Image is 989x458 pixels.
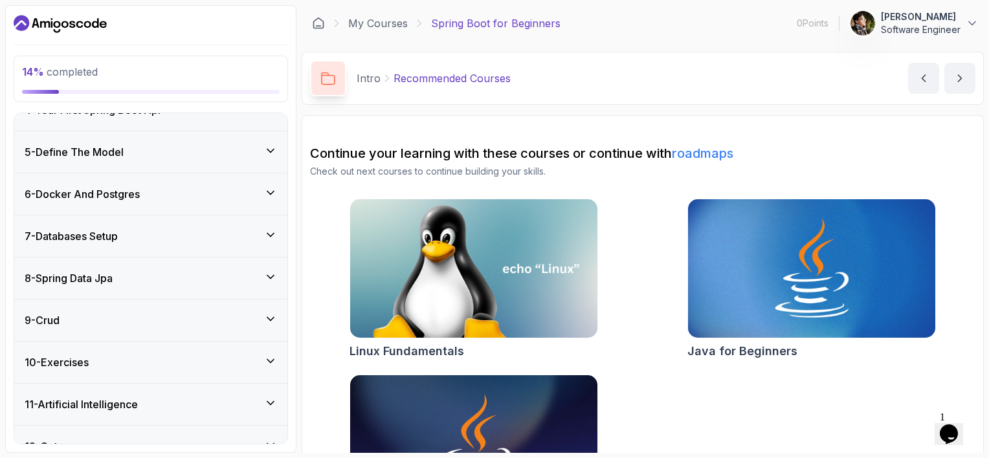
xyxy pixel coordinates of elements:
button: 10-Exercises [14,342,287,383]
p: Intro [357,71,381,86]
h3: 12 - Outro [25,439,68,454]
button: previous content [908,63,939,94]
h3: 9 - Crud [25,312,60,328]
h3: 6 - Docker And Postgres [25,186,140,202]
img: user profile image [850,11,875,36]
button: 9-Crud [14,300,287,341]
button: 11-Artificial Intelligence [14,384,287,425]
h3: 11 - Artificial Intelligence [25,397,138,412]
button: 8-Spring Data Jpa [14,257,287,299]
h2: Java for Beginners [687,342,797,360]
button: 7-Databases Setup [14,215,287,257]
img: Linux Fundamentals card [350,199,597,338]
button: 5-Define The Model [14,131,287,173]
h2: Linux Fundamentals [350,342,464,360]
span: completed [22,65,98,78]
p: Software Engineer [881,23,961,36]
a: Java for Beginners cardJava for Beginners [687,199,936,360]
p: Check out next courses to continue building your skills. [310,165,975,178]
button: next content [944,63,975,94]
h2: Continue your learning with these courses or continue with [310,144,975,162]
p: [PERSON_NAME] [881,10,961,23]
iframe: chat widget [935,406,976,445]
a: My Courses [348,16,408,31]
h3: 5 - Define The Model [25,144,124,160]
button: 6-Docker And Postgres [14,173,287,215]
h3: 7 - Databases Setup [25,228,118,244]
p: Spring Boot for Beginners [431,16,561,31]
a: Dashboard [14,14,107,34]
a: Dashboard [312,17,325,30]
a: roadmaps [672,146,733,161]
img: Java for Beginners card [688,199,935,338]
p: Recommended Courses [394,71,511,86]
h3: 10 - Exercises [25,354,89,370]
span: 14 % [22,65,44,78]
a: Linux Fundamentals cardLinux Fundamentals [350,199,598,360]
p: 0 Points [797,17,828,30]
button: user profile image[PERSON_NAME]Software Engineer [850,10,979,36]
h3: 8 - Spring Data Jpa [25,270,113,286]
